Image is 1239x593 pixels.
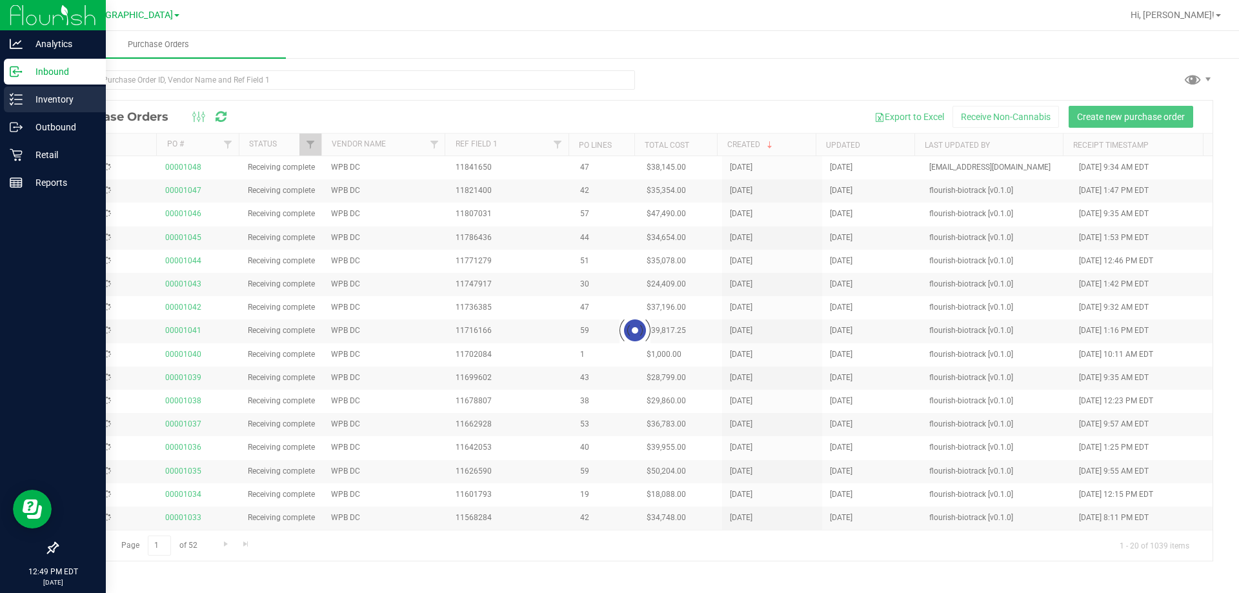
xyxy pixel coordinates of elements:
[57,70,635,90] input: Search Purchase Order ID, Vendor Name and Ref Field 1
[10,93,23,106] inline-svg: Inventory
[23,36,100,52] p: Analytics
[6,566,100,578] p: 12:49 PM EDT
[1131,10,1214,20] span: Hi, [PERSON_NAME]!
[23,119,100,135] p: Outbound
[23,147,100,163] p: Retail
[23,175,100,190] p: Reports
[110,39,206,50] span: Purchase Orders
[10,148,23,161] inline-svg: Retail
[10,65,23,78] inline-svg: Inbound
[23,92,100,107] p: Inventory
[85,10,173,21] span: [GEOGRAPHIC_DATA]
[6,578,100,587] p: [DATE]
[10,37,23,50] inline-svg: Analytics
[13,490,52,528] iframe: Resource center
[10,176,23,189] inline-svg: Reports
[23,64,100,79] p: Inbound
[10,121,23,134] inline-svg: Outbound
[31,31,286,58] a: Purchase Orders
